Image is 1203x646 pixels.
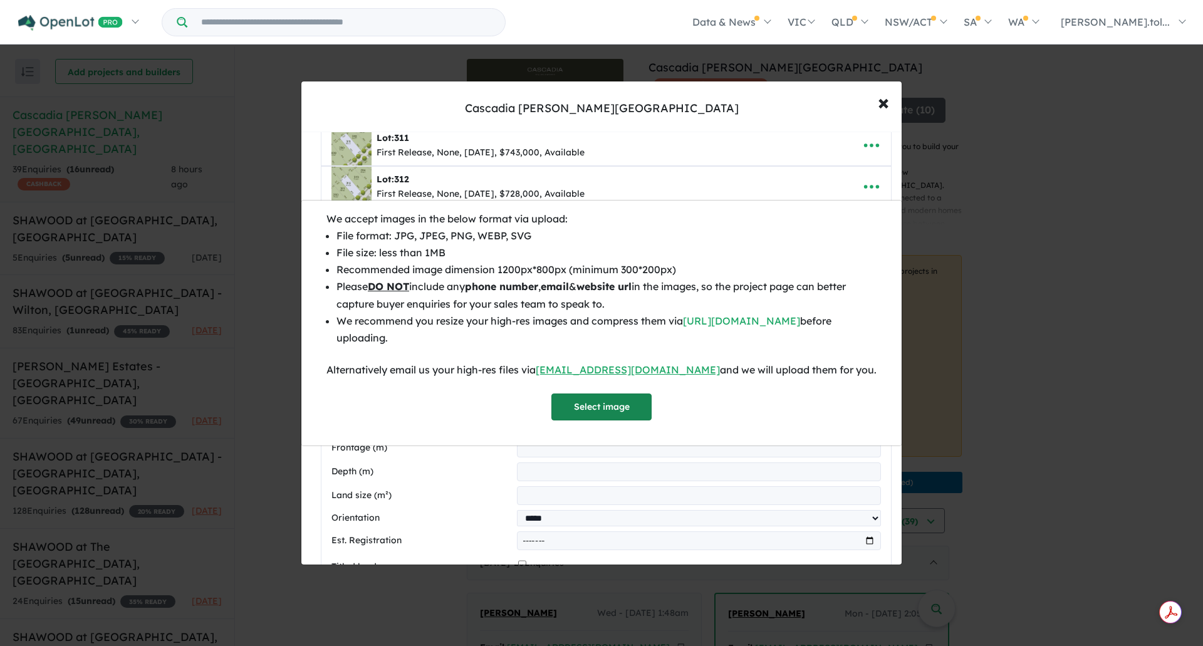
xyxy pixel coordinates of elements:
li: File format: JPG, JPEG, PNG, WEBP, SVG [336,227,877,244]
li: File size: less than 1MB [336,244,877,261]
a: [URL][DOMAIN_NAME] [683,315,800,327]
u: DO NOT [368,280,409,293]
b: phone number [465,280,538,293]
li: Recommended image dimension 1200px*800px (minimum 300*200px) [336,261,877,278]
b: email [541,280,569,293]
img: Openlot PRO Logo White [18,15,123,31]
b: website url [576,280,632,293]
li: Please include any , & in the images, so the project page can better capture buyer enquiries for ... [336,278,877,312]
a: [EMAIL_ADDRESS][DOMAIN_NAME] [536,363,720,376]
div: We accept images in the below format via upload: [326,211,877,227]
input: Try estate name, suburb, builder or developer [190,9,503,36]
div: Alternatively email us your high-res files via and we will upload them for you. [326,362,877,378]
span: [PERSON_NAME].tol... [1061,16,1170,28]
li: We recommend you resize your high-res images and compress them via before uploading. [336,313,877,346]
button: Select image [551,393,652,420]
